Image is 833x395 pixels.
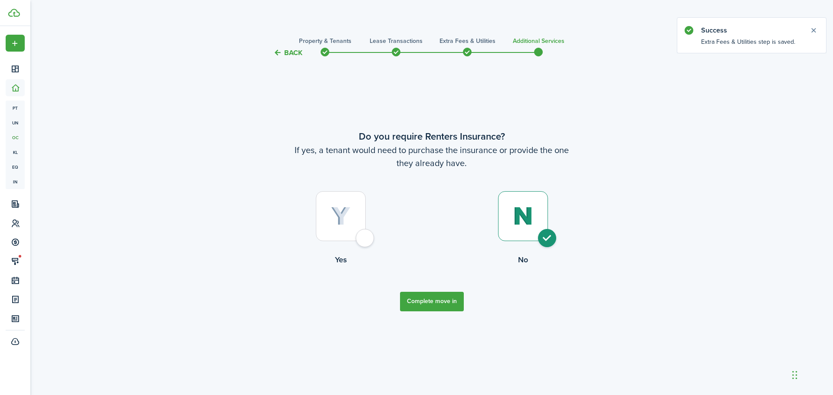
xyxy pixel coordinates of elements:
a: pt [6,101,25,115]
button: Back [273,48,302,57]
iframe: Chat Widget [689,301,833,395]
h3: Property & Tenants [299,36,351,46]
button: Complete move in [400,292,464,311]
button: Close notify [807,24,820,36]
control-radio-card-title: No [432,254,614,265]
a: un [6,115,25,130]
img: Yes [331,207,351,226]
wizard-step-header-title: Do you require Renters Insurance? [249,129,614,144]
a: eq [6,160,25,174]
control-radio-card-title: Yes [249,254,432,265]
notify-title: Success [701,25,801,36]
div: Drag [792,362,797,388]
h3: Additional Services [513,36,564,46]
button: Open menu [6,35,25,52]
a: kl [6,145,25,160]
img: No (selected) [513,207,533,225]
wizard-step-header-description: If yes, a tenant would need to purchase the insurance or provide the one they already have. [249,144,614,170]
img: TenantCloud [8,9,20,17]
h3: Lease Transactions [370,36,423,46]
a: oc [6,130,25,145]
a: in [6,174,25,189]
notify-body: Extra Fees & Utilities step is saved. [677,37,826,53]
h3: Extra fees & Utilities [439,36,495,46]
